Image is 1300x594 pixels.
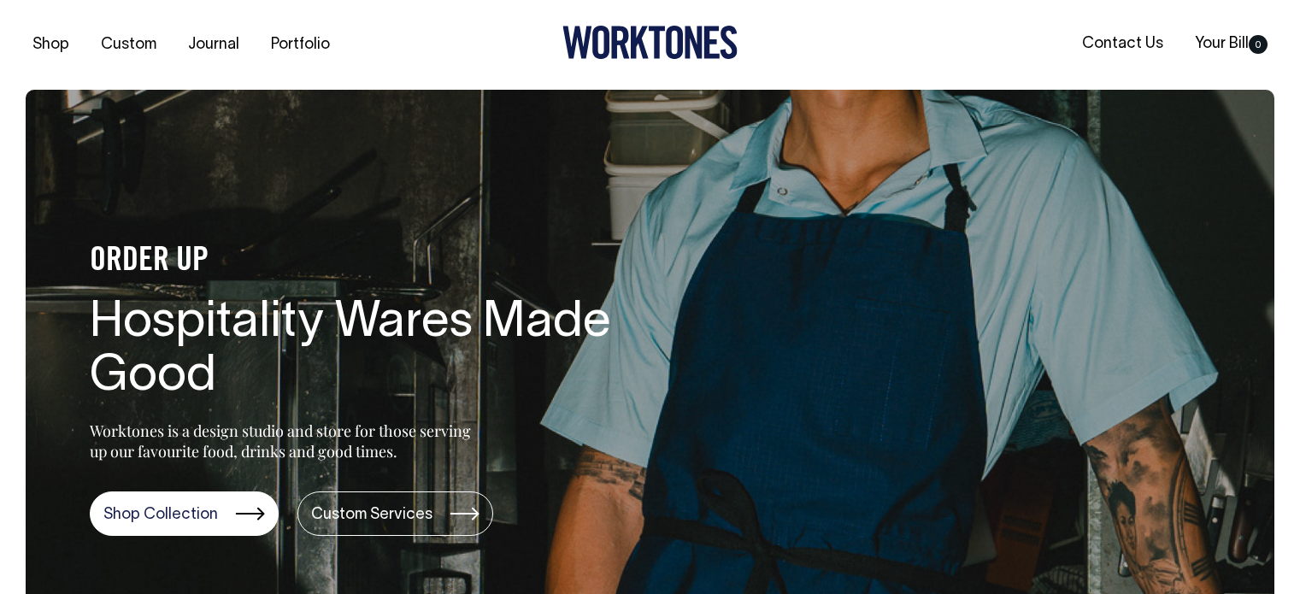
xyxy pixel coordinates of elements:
a: Journal [181,31,246,59]
span: 0 [1249,35,1268,54]
a: Custom Services [297,491,493,536]
a: Shop [26,31,76,59]
a: Portfolio [264,31,337,59]
h1: Hospitality Wares Made Good [90,297,637,406]
a: Custom [94,31,163,59]
a: Shop Collection [90,491,279,536]
a: Contact Us [1075,30,1170,58]
h4: ORDER UP [90,244,637,279]
p: Worktones is a design studio and store for those serving up our favourite food, drinks and good t... [90,421,479,462]
a: Your Bill0 [1188,30,1274,58]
